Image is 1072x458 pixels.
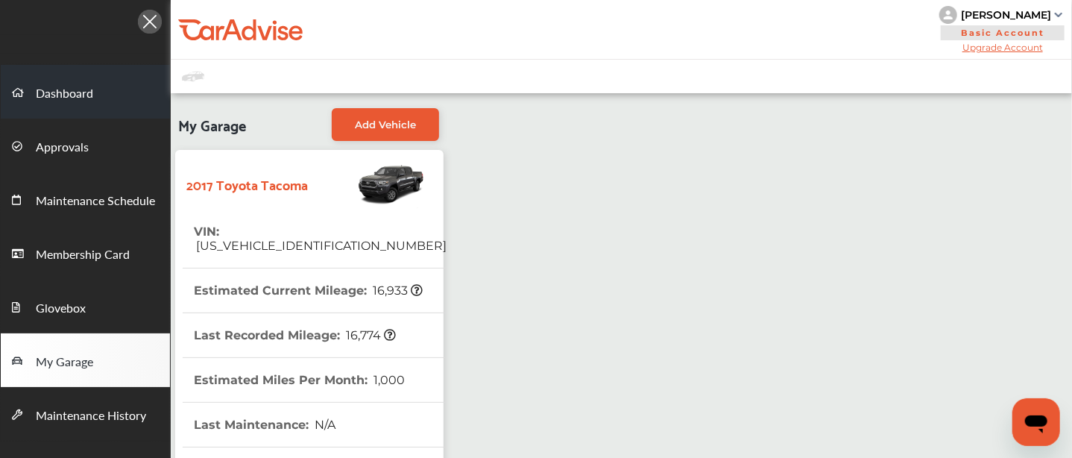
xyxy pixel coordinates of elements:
span: Add Vehicle [355,119,416,131]
div: [PERSON_NAME] [961,8,1051,22]
span: Dashboard [36,84,93,104]
span: Glovebox [36,299,86,319]
img: knH8PDtVvWoAbQRylUukY18CTiRevjo20fAtgn5MLBQj4uumYvk2MzTtcAIzfGAtb1XOLVMAvhLuqoNAbL4reqehy0jehNKdM... [939,6,957,24]
span: N/A [312,418,335,432]
img: placeholder_car.fcab19be.svg [182,67,204,86]
a: Add Vehicle [332,108,439,141]
a: Maintenance History [1,387,170,441]
th: VIN : [194,210,447,268]
strong: 2017 Toyota Tacoma [186,172,308,195]
th: Estimated Miles Per Month : [194,358,405,402]
span: Membership Card [36,245,130,265]
span: [US_VEHICLE_IDENTIFICATION_NUMBER] [194,239,447,253]
a: Dashboard [1,65,170,119]
th: Last Maintenance : [194,403,335,447]
span: 16,933 [371,283,423,298]
span: My Garage [36,353,93,372]
span: 16,774 [344,328,396,342]
th: Estimated Current Mileage : [194,269,423,313]
span: Upgrade Account [939,42,1066,53]
a: My Garage [1,333,170,387]
a: Maintenance Schedule [1,172,170,226]
a: Glovebox [1,280,170,333]
th: Last Recorded Mileage : [194,313,396,357]
a: Approvals [1,119,170,172]
img: Vehicle [308,157,426,210]
a: Membership Card [1,226,170,280]
span: Approvals [36,138,89,157]
img: sCxJUJ+qAmfqhQGDUl18vwLg4ZYJ6CxN7XmbOMBAAAAAElFTkSuQmCC [1055,13,1062,17]
iframe: Button to launch messaging window [1012,398,1060,446]
span: Maintenance History [36,407,146,426]
span: My Garage [178,108,246,141]
span: 1,000 [371,373,405,387]
img: Icon.5fd9dcc7.svg [138,10,162,34]
span: Maintenance Schedule [36,192,155,211]
span: Basic Account [941,25,1065,40]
